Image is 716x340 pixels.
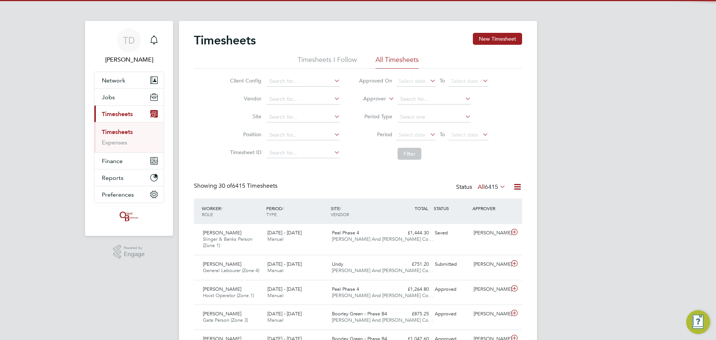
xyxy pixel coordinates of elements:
span: Preferences [102,191,134,198]
span: Finance [102,157,123,165]
span: Jobs [102,94,115,101]
input: Search for... [267,112,340,122]
div: [PERSON_NAME] [471,258,509,271]
span: Manual [267,292,283,299]
input: Search for... [267,130,340,140]
div: [PERSON_NAME] [471,283,509,296]
label: Site [228,113,261,120]
span: [PERSON_NAME] [203,261,241,267]
button: Preferences [94,186,164,203]
span: Hoist Operator (Zone 1) [203,292,254,299]
span: Powered by [124,245,145,251]
span: Engage [124,251,145,258]
span: [PERSON_NAME] [203,230,241,236]
div: Status [456,182,507,193]
div: PERIOD [264,202,329,221]
input: Select one [398,112,471,122]
label: Client Config [228,77,261,84]
div: Showing [194,182,279,190]
div: APPROVER [471,202,509,215]
h2: Timesheets [194,33,256,48]
button: Filter [398,148,421,160]
span: [PERSON_NAME] And [PERSON_NAME] Co… [332,236,433,242]
span: 6415 Timesheets [219,182,277,190]
span: Select date [399,131,425,138]
input: Search for... [267,148,340,158]
span: [PERSON_NAME] And [PERSON_NAME] Co… [332,292,433,299]
span: Undy [332,261,343,267]
span: VENDOR [331,211,349,217]
span: General Labourer (Zone 4) [203,267,259,274]
nav: Main navigation [85,21,173,236]
span: To [437,76,447,85]
span: Reports [102,174,123,181]
button: Finance [94,153,164,169]
label: Period [359,131,392,138]
input: Search for... [267,76,340,87]
a: Expenses [102,139,127,146]
div: £875.25 [393,308,432,320]
div: WORKER [200,202,264,221]
span: Boorley Green - Phase B4 [332,311,387,317]
span: Slinger & Banks Person (Zone 1) [203,236,252,249]
div: Saved [432,227,471,239]
li: All Timesheets [376,55,419,69]
img: oneillandbrennan-logo-retina.png [118,210,140,222]
button: Timesheets [94,106,164,122]
span: TD [123,35,135,45]
span: 6415 [485,183,498,191]
span: Manual [267,317,283,323]
div: Timesheets [94,122,164,152]
div: [PERSON_NAME] [471,227,509,239]
span: TOTAL [415,205,428,211]
span: Select date [451,131,478,138]
span: Select date [451,78,478,84]
label: Approver [352,95,386,103]
span: [DATE] - [DATE] [267,286,302,292]
a: TD[PERSON_NAME] [94,28,164,64]
span: Peel Phase 4 [332,230,359,236]
label: Position [228,131,261,138]
button: Engage Resource Center [686,310,710,334]
label: All [478,183,506,191]
div: STATUS [432,202,471,215]
span: ROLE [202,211,213,217]
div: £1,264.80 [393,283,432,296]
button: Reports [94,169,164,186]
input: Search for... [398,94,471,105]
span: 30 of [219,182,232,190]
a: Powered byEngage [113,245,145,259]
span: Manual [267,267,283,274]
div: £751.20 [393,258,432,271]
button: Jobs [94,89,164,105]
span: / [221,205,222,211]
span: [PERSON_NAME] [203,311,241,317]
span: [PERSON_NAME] And [PERSON_NAME] Co… [332,267,433,274]
li: Timesheets I Follow [298,55,357,69]
span: [DATE] - [DATE] [267,261,302,267]
label: Period Type [359,113,392,120]
span: Gate Person (Zone 3) [203,317,248,323]
span: Manual [267,236,283,242]
button: Network [94,72,164,88]
input: Search for... [267,94,340,105]
div: £1,444.30 [393,227,432,239]
a: Go to home page [94,210,164,222]
span: Peel Phase 4 [332,286,359,292]
span: [DATE] - [DATE] [267,230,302,236]
span: / [282,205,284,211]
label: Vendor [228,95,261,102]
span: [PERSON_NAME] [203,286,241,292]
span: Select date [399,78,425,84]
span: Network [102,77,125,84]
div: Approved [432,283,471,296]
span: Tanya Dartnell [94,55,164,64]
div: SITE [329,202,393,221]
span: [PERSON_NAME] And [PERSON_NAME] Co… [332,317,433,323]
span: / [340,205,341,211]
a: Timesheets [102,128,133,135]
label: Timesheet ID [228,149,261,156]
span: To [437,130,447,139]
span: [DATE] - [DATE] [267,311,302,317]
div: Submitted [432,258,471,271]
